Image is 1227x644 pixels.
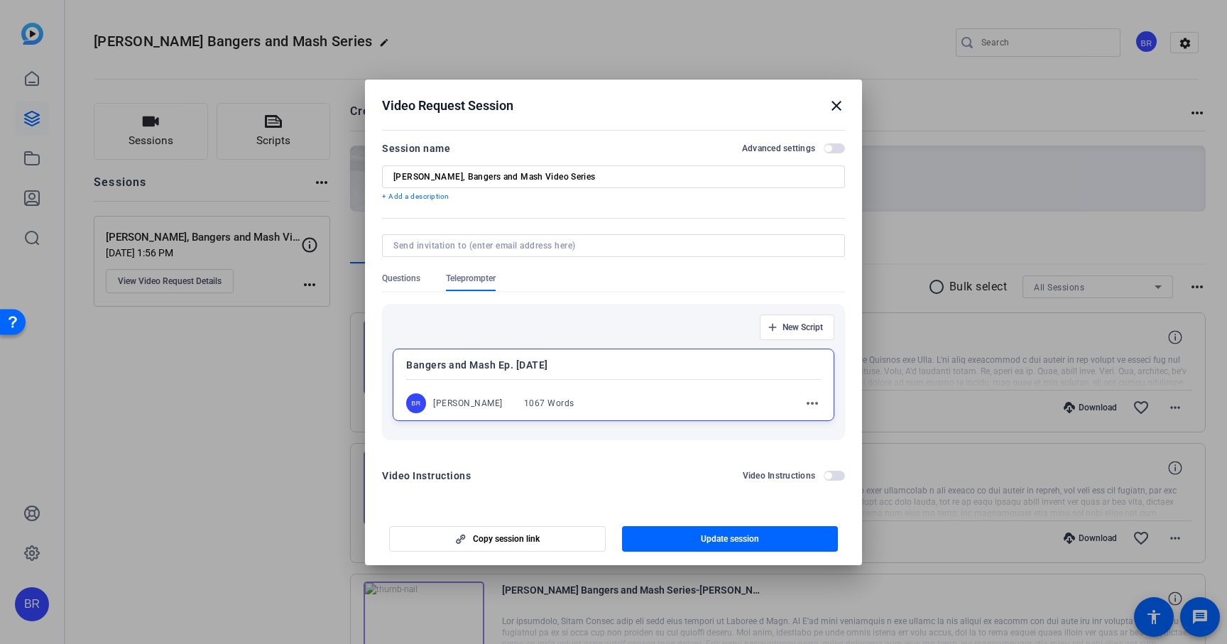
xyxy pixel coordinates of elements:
[382,467,471,484] div: Video Instructions
[382,273,420,284] span: Questions
[701,533,759,545] span: Update session
[393,171,834,182] input: Enter Session Name
[828,97,845,114] mat-icon: close
[389,526,606,552] button: Copy session link
[382,140,450,157] div: Session name
[742,143,815,154] h2: Advanced settings
[406,393,426,413] div: BR
[433,398,503,409] div: [PERSON_NAME]
[446,273,496,284] span: Teleprompter
[382,97,845,114] div: Video Request Session
[743,470,816,481] h2: Video Instructions
[622,526,839,552] button: Update session
[524,398,574,409] div: 1067 Words
[804,395,821,412] mat-icon: more_horiz
[393,240,828,251] input: Send invitation to (enter email address here)
[406,356,821,373] p: Bangers and Mash Ep. [DATE]
[473,533,540,545] span: Copy session link
[782,322,823,333] span: New Script
[382,191,845,202] p: + Add a description
[760,315,834,340] button: New Script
